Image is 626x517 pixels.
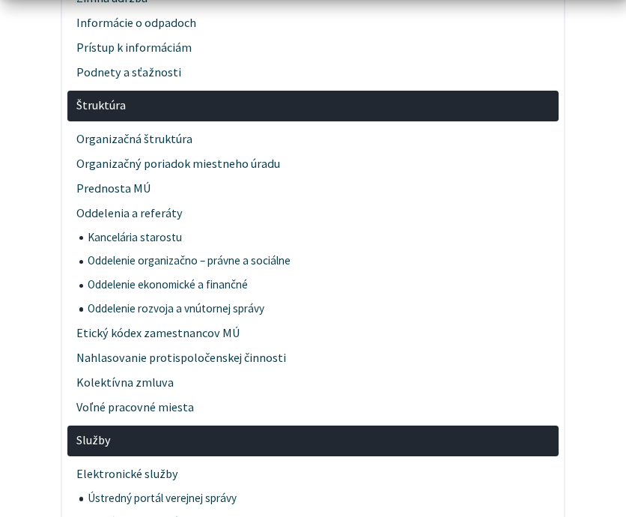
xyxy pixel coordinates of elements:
[76,346,550,371] span: Nahlasovanie protispoločenskej činnosti
[67,36,558,61] a: Prístup k informáciám
[88,273,550,297] span: Oddelenie ekonomické a finančné
[67,346,558,371] a: Nahlasovanie protispoločenskej činnosti
[79,297,559,321] a: Oddelenie rozvoja a vnútornej správy
[88,226,550,250] span: Kancelária starostu
[67,176,558,201] a: Prednosta MÚ
[76,429,550,453] span: Služby
[88,297,550,321] span: Oddelenie rozvoja a vnútornej správy
[67,127,558,151] a: Organizačná štruktúra
[76,60,550,85] span: Podnety a sťažnosti
[67,91,558,121] a: Štruktúra
[67,395,558,420] a: Voľné pracovné miesta
[76,201,550,226] span: Oddelenia a referáty
[76,176,550,201] span: Prednosta MÚ
[76,151,550,176] span: Organizačný poriadok miestneho úradu
[79,273,559,297] a: Oddelenie ekonomické a finančné
[79,226,559,250] a: Kancelária starostu
[88,250,550,273] span: Oddelenie organizačno – právne a sociálne
[76,370,550,395] span: Kolektívna zmluva
[88,486,550,510] span: Ústredný portál verejnej správy
[76,94,550,118] span: Štruktúra
[67,426,558,456] a: Služby
[67,201,558,226] a: Oddelenia a referáty
[67,321,558,346] a: Etický kódex zamestnancov MÚ
[67,11,558,36] a: Informácie o odpadoch
[67,370,558,395] a: Kolektívna zmluva
[76,11,550,36] span: Informácie o odpadoch
[67,60,558,85] a: Podnety a sťažnosti
[79,250,559,273] a: Oddelenie organizačno – právne a sociálne
[67,462,558,486] a: Elektronické služby
[76,462,550,486] span: Elektronické služby
[79,486,559,510] a: Ústredný portál verejnej správy
[76,36,550,61] span: Prístup k informáciám
[76,321,550,346] span: Etický kódex zamestnancov MÚ
[76,395,550,420] span: Voľné pracovné miesta
[76,127,550,151] span: Organizačná štruktúra
[67,151,558,176] a: Organizačný poriadok miestneho úradu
